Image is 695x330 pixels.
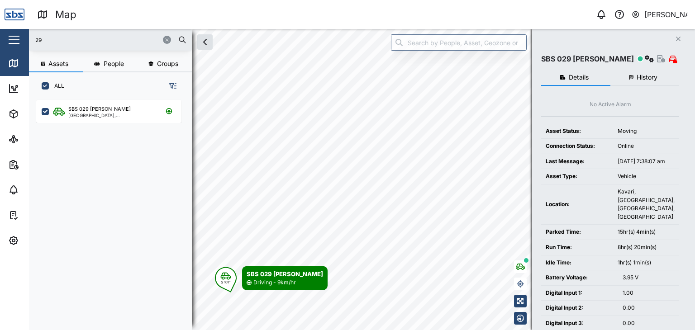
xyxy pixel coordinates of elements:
div: 3.95 V [623,273,675,282]
div: Battery Voltage: [546,273,614,282]
img: Main Logo [5,5,24,24]
div: Settings [24,236,56,245]
div: grid [36,97,191,323]
div: 1hr(s) 1min(s) [618,259,675,267]
div: Digital Input 3: [546,319,614,328]
input: Search by People, Asset, Geozone or Place [391,34,527,51]
div: Moving [618,127,675,136]
div: SBS 029 [PERSON_NAME] [68,105,131,113]
div: Asset Type: [546,172,609,181]
div: 0.00 [623,304,675,312]
div: Parked Time: [546,228,609,236]
input: Search assets or drivers [34,33,186,47]
div: Run Time: [546,243,609,252]
div: [GEOGRAPHIC_DATA], [GEOGRAPHIC_DATA] [68,113,155,118]
div: Location: [546,200,609,209]
div: Driving - 9km/hr [253,278,296,287]
span: Assets [48,61,68,67]
div: Reports [24,160,54,170]
span: Details [569,74,589,80]
div: Map [24,58,44,68]
div: 0.00 [623,319,675,328]
span: Groups [157,61,178,67]
div: Map [55,7,76,23]
div: Assets [24,109,52,119]
div: No Active Alarm [590,100,631,109]
div: Alarms [24,185,52,195]
div: SBS 029 [PERSON_NAME] [247,269,323,278]
div: Tasks [24,210,48,220]
div: Digital Input 2: [546,304,614,312]
div: Idle Time: [546,259,609,267]
div: Digital Input 1: [546,289,614,297]
div: Connection Status: [546,142,609,151]
button: [PERSON_NAME] [631,8,688,21]
div: Kavari, [GEOGRAPHIC_DATA], [GEOGRAPHIC_DATA], [GEOGRAPHIC_DATA] [618,188,675,221]
div: 15hr(s) 4min(s) [618,228,675,236]
div: S 161° [221,280,231,284]
div: [DATE] 7:38:07 am [618,157,675,166]
span: People [104,61,124,67]
div: Last Message: [546,157,609,166]
div: Asset Status: [546,127,609,136]
label: ALL [49,82,64,90]
div: SBS 029 [PERSON_NAME] [541,53,634,65]
div: Vehicle [618,172,675,181]
div: 1.00 [623,289,675,297]
div: Sites [24,134,45,144]
div: Map marker [215,266,328,290]
div: Dashboard [24,84,64,94]
span: History [637,74,657,80]
div: Online [618,142,675,151]
div: 8hr(s) 20min(s) [618,243,675,252]
canvas: Map [29,29,695,330]
div: [PERSON_NAME] [644,9,688,20]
